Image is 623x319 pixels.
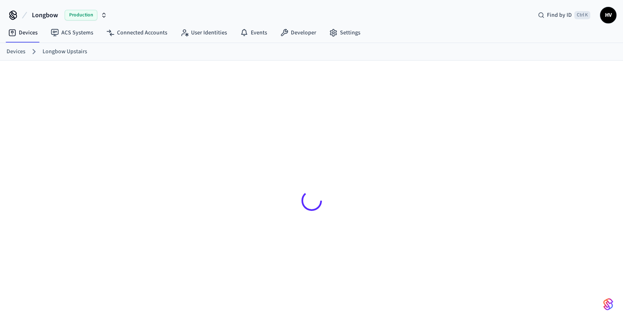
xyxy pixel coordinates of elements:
[603,298,613,311] img: SeamLogoGradient.69752ec5.svg
[601,8,616,23] span: HV
[7,48,25,56] a: Devices
[100,25,174,40] a: Connected Accounts
[234,25,274,40] a: Events
[531,8,597,23] div: Find by IDCtrl K
[43,48,87,56] a: Longbow Upstairs
[574,11,590,19] span: Ctrl K
[32,10,58,20] span: Longbow
[274,25,323,40] a: Developer
[174,25,234,40] a: User Identities
[547,11,572,19] span: Find by ID
[44,25,100,40] a: ACS Systems
[2,25,44,40] a: Devices
[65,10,97,20] span: Production
[600,7,616,23] button: HV
[323,25,367,40] a: Settings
